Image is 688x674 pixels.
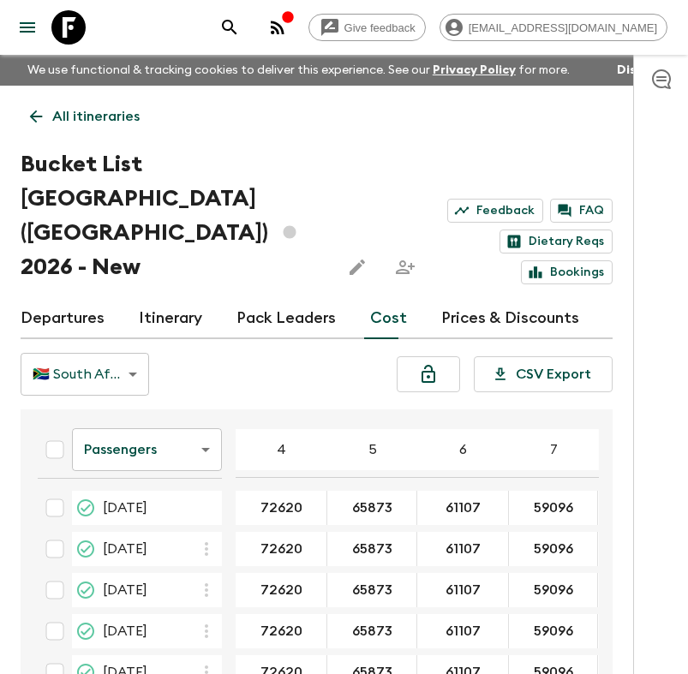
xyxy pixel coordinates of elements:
[425,573,501,607] button: 61107
[103,498,147,518] span: [DATE]
[388,250,422,284] span: Share this itinerary
[332,573,413,607] button: 65873
[513,573,594,607] button: 59096
[550,199,613,223] a: FAQ
[509,532,598,566] div: 15 Feb 2026; 7
[447,199,543,223] a: Feedback
[417,532,509,566] div: 15 Feb 2026; 6
[75,498,96,518] svg: Guaranteed
[598,491,687,525] div: 25 Jan 2026; 8
[335,21,425,34] span: Give feedback
[236,491,327,525] div: 25 Jan 2026; 4
[613,58,667,82] button: Dismiss
[139,298,202,339] a: Itinerary
[308,14,426,41] a: Give feedback
[240,614,323,648] button: 72620
[521,260,613,284] a: Bookings
[340,250,374,284] button: Edit this itinerary
[277,439,286,460] p: 4
[598,614,687,648] div: 15 Mar 2026; 8
[327,491,417,525] div: 25 Jan 2026; 5
[459,439,467,460] p: 6
[509,573,598,607] div: 22 Feb 2026; 7
[509,491,598,525] div: 25 Jan 2026; 7
[240,573,323,607] button: 72620
[103,621,147,641] span: [DATE]
[332,532,413,566] button: 65873
[21,298,105,339] a: Departures
[459,21,667,34] span: [EMAIL_ADDRESS][DOMAIN_NAME]
[417,491,509,525] div: 25 Jan 2026; 6
[75,580,96,600] svg: On Sale
[368,439,377,460] p: 5
[38,432,72,467] div: Select all
[240,532,323,566] button: 72620
[103,539,147,559] span: [DATE]
[240,491,323,525] button: 72620
[327,532,417,566] div: 15 Feb 2026; 5
[417,614,509,648] div: 15 Mar 2026; 6
[21,55,577,86] p: We use functional & tracking cookies to deliver this experience. See our for more.
[598,532,687,566] div: 15 Feb 2026; 8
[10,10,45,45] button: menu
[500,230,613,253] a: Dietary Reqs
[441,298,579,339] a: Prices & Discounts
[212,10,247,45] button: search adventures
[52,106,140,127] p: All itineraries
[75,621,96,641] svg: On Sale
[236,532,327,566] div: 15 Feb 2026; 4
[370,298,407,339] a: Cost
[72,426,222,474] div: Passengers
[440,14,667,41] div: [EMAIL_ADDRESS][DOMAIN_NAME]
[474,356,613,392] button: CSV Export
[21,99,149,134] a: All itineraries
[327,573,417,607] div: 22 Feb 2026; 5
[513,532,594,566] button: 59096
[550,439,558,460] p: 7
[513,491,594,525] button: 59096
[509,614,598,648] div: 15 Mar 2026; 7
[75,539,96,559] svg: Guaranteed
[21,147,326,284] h1: Bucket List [GEOGRAPHIC_DATA] ([GEOGRAPHIC_DATA]) 2026 - New
[513,614,594,648] button: 59096
[103,580,147,600] span: [DATE]
[236,573,327,607] div: 22 Feb 2026; 4
[21,350,149,398] div: 🇿🇦 South African Rand (ZAR)
[425,614,501,648] button: 61107
[425,491,501,525] button: 61107
[598,573,687,607] div: 22 Feb 2026; 8
[332,491,413,525] button: 65873
[417,573,509,607] div: 22 Feb 2026; 6
[236,614,327,648] div: 15 Mar 2026; 4
[332,614,413,648] button: 65873
[397,356,460,392] button: Lock costs
[433,64,516,76] a: Privacy Policy
[327,614,417,648] div: 15 Mar 2026; 5
[425,532,501,566] button: 61107
[236,298,336,339] a: Pack Leaders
